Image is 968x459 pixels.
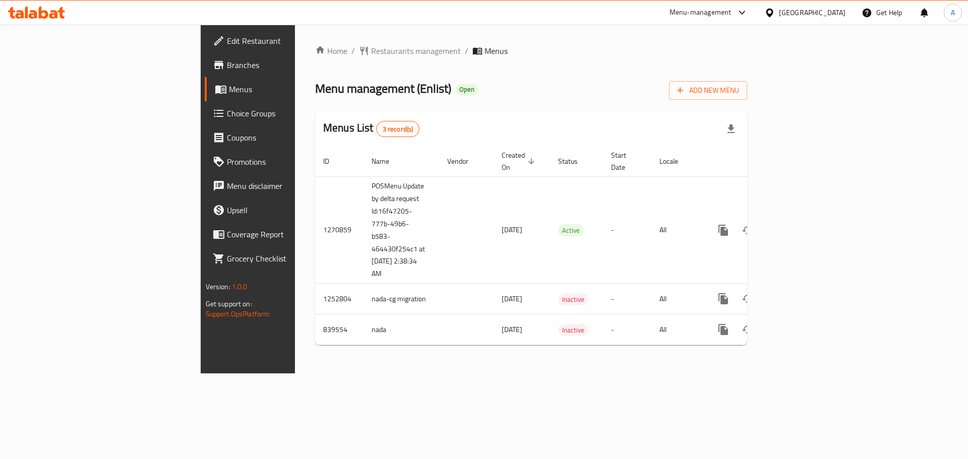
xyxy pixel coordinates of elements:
nav: breadcrumb [315,45,747,57]
button: Change Status [736,218,760,242]
span: Open [455,85,478,94]
div: Export file [719,117,743,141]
span: Coverage Report [227,228,354,240]
td: nada-cg migration [364,284,439,314]
span: 3 record(s) [377,124,419,134]
th: Actions [703,146,816,177]
td: - [603,176,651,284]
span: Menu management ( Enlist ) [315,77,451,100]
button: more [711,287,736,311]
button: more [711,218,736,242]
td: All [651,176,703,284]
span: Menu disclaimer [227,180,354,192]
td: All [651,284,703,314]
span: Name [372,155,402,167]
span: A [951,7,955,18]
div: [GEOGRAPHIC_DATA] [779,7,845,18]
span: Promotions [227,156,354,168]
div: Inactive [558,293,588,305]
span: Inactive [558,324,588,336]
span: Status [558,155,591,167]
h2: Menus List [323,120,419,137]
a: Coupons [205,125,362,150]
button: Change Status [736,287,760,311]
span: Edit Restaurant [227,35,354,47]
a: Menu disclaimer [205,174,362,198]
span: Menus [229,83,354,95]
span: Branches [227,59,354,71]
table: enhanced table [315,146,816,346]
span: Active [558,225,584,236]
span: 1.0.0 [232,280,248,293]
button: Change Status [736,317,760,342]
span: ID [323,155,342,167]
button: Add New Menu [669,81,747,100]
span: Coupons [227,132,354,144]
span: Created On [502,149,538,173]
td: POSMenu Update by delta request Id:16f47205-777b-49b6-b583-464430f254c1 at [DATE] 2:38:34 AM [364,176,439,284]
span: Upsell [227,204,354,216]
span: Start Date [611,149,639,173]
a: Branches [205,53,362,77]
div: Menu-management [670,7,732,19]
div: Active [558,224,584,236]
a: Coverage Report [205,222,362,246]
div: Open [455,84,478,96]
button: more [711,317,736,342]
a: Edit Restaurant [205,29,362,53]
span: Restaurants management [371,45,461,57]
div: Total records count [376,121,420,137]
a: Support.OpsPlatform [206,307,270,320]
a: Choice Groups [205,101,362,125]
span: [DATE] [502,323,522,336]
div: Inactive [558,324,588,336]
td: All [651,314,703,345]
td: - [603,284,651,314]
td: - [603,314,651,345]
span: Get support on: [206,297,252,310]
li: / [465,45,468,57]
span: Menus [485,45,508,57]
span: Grocery Checklist [227,252,354,265]
a: Restaurants management [359,45,461,57]
span: [DATE] [502,292,522,305]
a: Promotions [205,150,362,174]
span: Choice Groups [227,107,354,119]
a: Grocery Checklist [205,246,362,271]
a: Menus [205,77,362,101]
span: [DATE] [502,223,522,236]
span: Add New Menu [677,84,739,97]
td: nada [364,314,439,345]
span: Version: [206,280,230,293]
span: Locale [659,155,691,167]
span: Inactive [558,294,588,305]
span: Vendor [447,155,481,167]
a: Upsell [205,198,362,222]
